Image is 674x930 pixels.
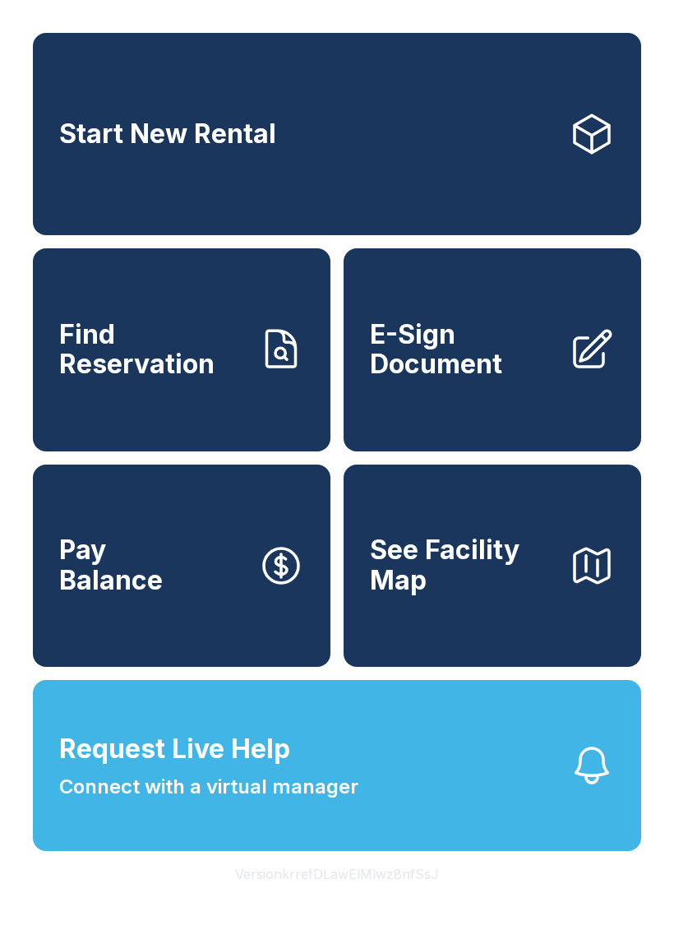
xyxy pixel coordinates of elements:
span: Pay Balance [59,535,163,595]
span: Find Reservation [59,320,245,380]
span: E-Sign Document [370,320,556,380]
button: VersionkrrefDLawElMlwz8nfSsJ [222,851,452,897]
button: Request Live HelpConnect with a virtual manager [33,680,641,851]
a: Start New Rental [33,33,641,235]
button: PayBalance [33,465,330,667]
a: E-Sign Document [344,248,641,451]
span: See Facility Map [370,535,556,595]
button: See Facility Map [344,465,641,667]
span: Request Live Help [59,729,290,769]
a: Find Reservation [33,248,330,451]
span: Connect with a virtual manager [59,772,358,802]
span: Start New Rental [59,119,276,150]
